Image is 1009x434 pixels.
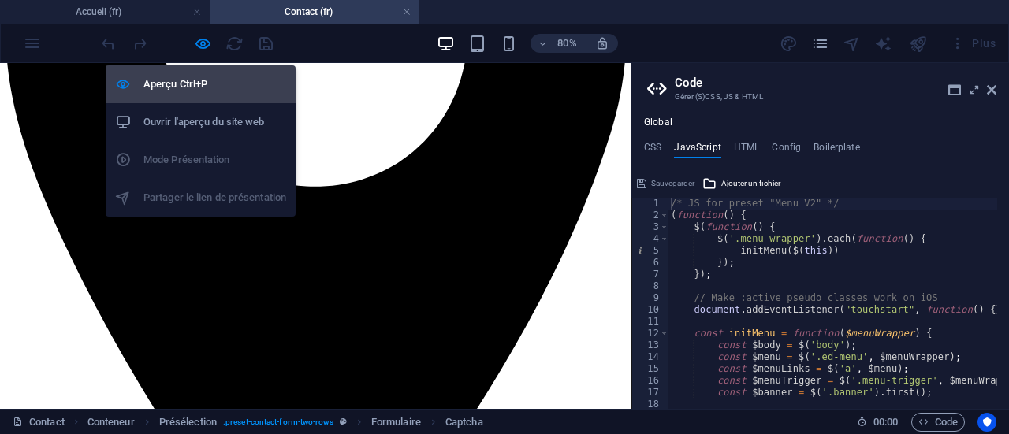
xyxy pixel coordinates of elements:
[159,413,217,432] span: Cliquez pour sélectionner. Double-cliquez pour modifier.
[811,35,829,53] i: Pages (Ctrl+Alt+S)
[857,413,899,432] h6: Durée de la session
[674,142,720,159] h4: JavaScript
[632,280,669,292] div: 8
[632,387,669,399] div: 17
[445,413,483,432] span: Cliquez pour sélectionner. Double-cliquez pour modifier.
[873,413,898,432] span: 00 00
[884,416,887,428] span: :
[632,245,669,257] div: 5
[632,233,669,245] div: 4
[675,90,965,104] h3: Gérer (S)CSS, JS & HTML
[210,3,419,20] h4: Contact (fr)
[632,351,669,363] div: 14
[632,221,669,233] div: 3
[223,413,333,432] span: . preset-contact-form-two-rows
[632,257,669,269] div: 6
[632,198,669,210] div: 1
[632,375,669,387] div: 16
[632,328,669,339] div: 12
[632,292,669,304] div: 9
[675,76,996,90] h2: Code
[632,304,669,316] div: 10
[554,34,579,53] h6: 80%
[340,417,347,426] i: Cet élément est une présélection personnalisable.
[811,34,830,53] button: pages
[814,142,860,159] h4: Boilerplate
[371,413,421,432] span: Cliquez pour sélectionner. Double-cliquez pour modifier.
[143,75,286,94] h6: Aperçu Ctrl+P
[772,142,801,159] h4: Config
[143,113,286,132] h6: Ouvrir l'aperçu du site web
[13,413,65,432] a: Cliquez pour annuler la sélection. Double-cliquez pour ouvrir Pages.
[87,413,135,432] span: Cliquez pour sélectionner. Double-cliquez pour modifier.
[918,413,958,432] span: Code
[644,142,661,159] h4: CSS
[632,210,669,221] div: 2
[87,413,483,432] nav: breadcrumb
[700,174,783,193] button: Ajouter un fichier
[632,363,669,375] div: 15
[632,316,669,328] div: 11
[632,399,669,410] div: 18
[644,117,672,129] h4: Global
[632,269,669,280] div: 7
[595,36,609,50] i: Lors du redimensionnement, ajuster automatiquement le niveau de zoom en fonction de l'appareil sé...
[734,142,760,159] h4: HTML
[531,34,586,53] button: 80%
[721,174,780,193] span: Ajouter un fichier
[632,339,669,351] div: 13
[977,413,996,432] button: Usercentrics
[911,413,965,432] button: Code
